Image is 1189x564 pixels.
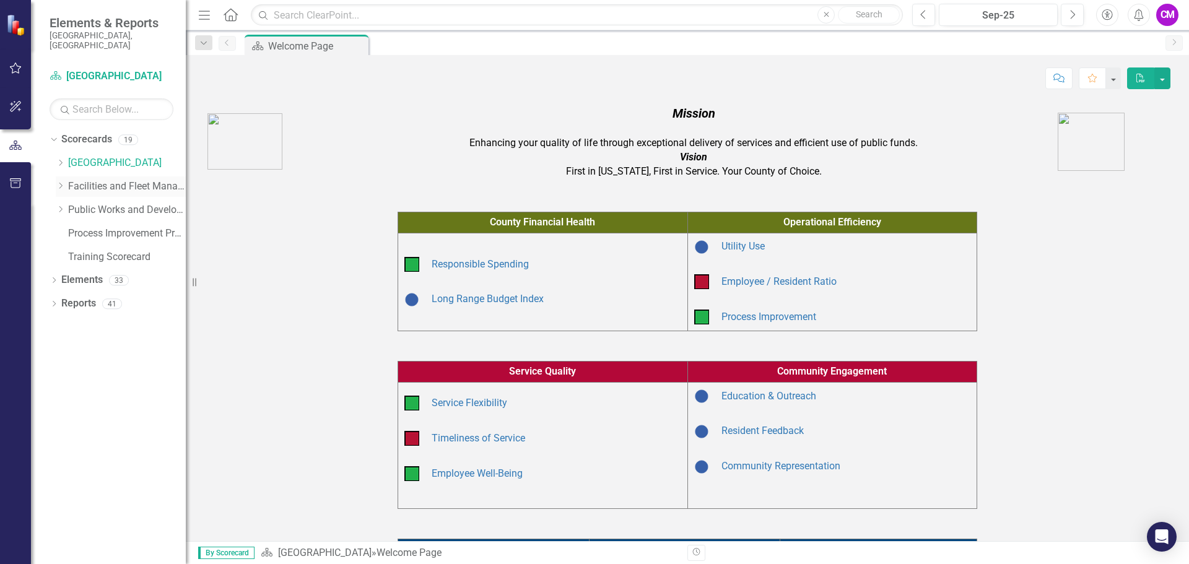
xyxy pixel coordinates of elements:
img: Below Plan [694,274,709,289]
div: Welcome Page [377,547,442,558]
span: Search [856,9,882,19]
a: Community Representation [721,460,840,472]
div: Open Intercom Messenger [1147,522,1177,552]
img: Baselining [694,389,709,404]
a: Service Flexibility [432,397,507,409]
div: 41 [102,298,122,309]
a: Scorecards [61,132,112,147]
span: Elements & Reports [50,15,173,30]
span: Service Quality [509,365,576,377]
div: » [261,546,678,560]
span: Community Engagement [777,365,887,377]
a: Timeliness of Service [432,432,525,444]
img: Baselining [694,424,709,439]
span: County Financial Health [490,216,595,228]
a: Process Improvement [721,311,816,323]
em: Vision [680,151,707,163]
div: Sep-25 [943,8,1053,23]
a: Education & Outreach [721,390,816,402]
button: CM [1156,4,1178,26]
a: Facilities and Fleet Management [68,180,186,194]
img: On Target [404,466,419,481]
div: 19 [118,134,138,145]
a: Long Range Budget Index [432,293,544,305]
a: Employee / Resident Ratio [721,275,837,287]
a: Reports [61,297,96,311]
img: Below Plan [404,431,419,446]
button: Sep-25 [939,4,1058,26]
span: Operational Efficiency [783,216,881,228]
a: Employee Well-Being [432,467,523,479]
img: On Target [404,257,419,272]
a: [GEOGRAPHIC_DATA] [68,156,186,170]
img: On Target [694,310,709,324]
input: Search Below... [50,98,173,120]
a: Utility Use [721,240,765,252]
input: Search ClearPoint... [251,4,903,26]
a: Responsible Spending [432,258,529,270]
a: Elements [61,273,103,287]
a: [GEOGRAPHIC_DATA] [50,69,173,84]
em: Mission [673,106,715,121]
img: Baselining [694,459,709,474]
button: Search [838,6,900,24]
td: Enhancing your quality of life through exceptional delivery of services and efficient use of publ... [333,102,1055,182]
a: Public Works and Development [68,203,186,217]
div: Welcome Page [268,38,365,54]
img: AA%20logo.png [1058,113,1125,171]
a: Resident Feedback [721,425,804,436]
img: AC_Logo.png [207,113,282,170]
img: ClearPoint Strategy [6,14,28,36]
img: Baselining [694,240,709,254]
a: Training Scorecard [68,250,186,264]
div: 33 [109,275,129,285]
a: [GEOGRAPHIC_DATA] [278,547,372,558]
img: Baselining [404,292,419,307]
small: [GEOGRAPHIC_DATA], [GEOGRAPHIC_DATA] [50,30,173,51]
span: By Scorecard [198,547,255,559]
a: Process Improvement Program [68,227,186,241]
img: On Target [404,396,419,410]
